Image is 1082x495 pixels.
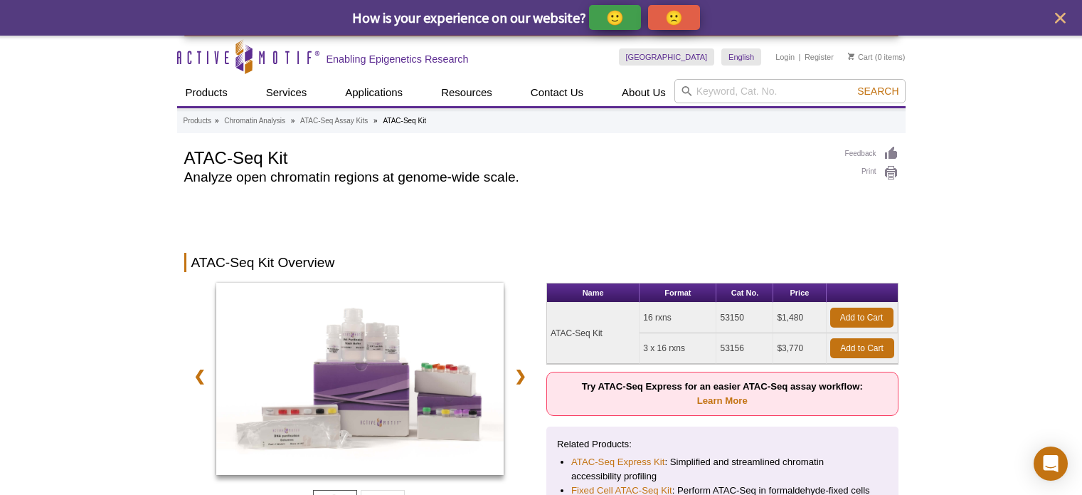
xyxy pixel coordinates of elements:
p: Related Products: [557,437,888,452]
a: Print [845,165,898,181]
td: ATAC-Seq Kit [547,303,640,364]
span: How is your experience on our website? [352,9,586,26]
td: 3 x 16 rxns [640,333,716,364]
a: About Us [613,79,674,106]
a: English [721,48,761,66]
a: ATAC-Seq Kit [216,283,504,479]
a: Add to Cart [830,338,894,358]
th: Price [773,283,826,303]
button: Search [853,85,903,98]
p: 🙁 [665,9,683,26]
li: » [215,117,219,125]
img: Your Cart [848,53,854,60]
a: Add to Cart [830,308,893,328]
h1: ATAC-Seq Kit [184,146,831,167]
li: : Simplified and streamlined chromatin accessibility profiling [571,455,874,484]
a: ❯ [505,360,536,392]
td: $3,770 [773,333,826,364]
li: | [799,48,801,66]
a: ❮ [184,360,215,392]
th: Name [547,283,640,303]
strong: Try ATAC-Seq Express for an easier ATAC-Seq assay workflow: [582,381,863,406]
span: Search [857,85,898,97]
li: » [291,117,295,125]
a: Login [775,52,795,62]
a: Products [177,79,236,106]
h2: ATAC-Seq Kit Overview [184,253,898,272]
a: Chromatin Analysis [224,115,285,127]
a: Resources [433,79,501,106]
button: close [1051,9,1069,27]
a: ATAC-Seq Express Kit [571,455,664,469]
td: 16 rxns [640,303,716,333]
li: » [373,117,378,125]
h2: Analyze open chromatin regions at genome-wide scale. [184,171,831,184]
a: Register [805,52,834,62]
input: Keyword, Cat. No. [674,79,906,103]
a: Feedback [845,146,898,162]
td: 53156 [716,333,773,364]
img: ATAC-Seq Kit [216,283,504,475]
p: 🙂 [606,9,624,26]
a: Products [184,115,211,127]
a: Applications [336,79,411,106]
a: ATAC-Seq Assay Kits [300,115,368,127]
li: (0 items) [848,48,906,66]
th: Cat No. [716,283,773,303]
h2: Enabling Epigenetics Research [327,53,469,66]
a: [GEOGRAPHIC_DATA] [619,48,715,66]
a: Services [258,79,316,106]
td: $1,480 [773,303,826,333]
td: 53150 [716,303,773,333]
a: Learn More [697,395,748,406]
th: Format [640,283,716,303]
li: ATAC-Seq Kit [383,117,426,125]
a: Contact Us [522,79,592,106]
div: Open Intercom Messenger [1034,447,1068,481]
a: Cart [848,52,873,62]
